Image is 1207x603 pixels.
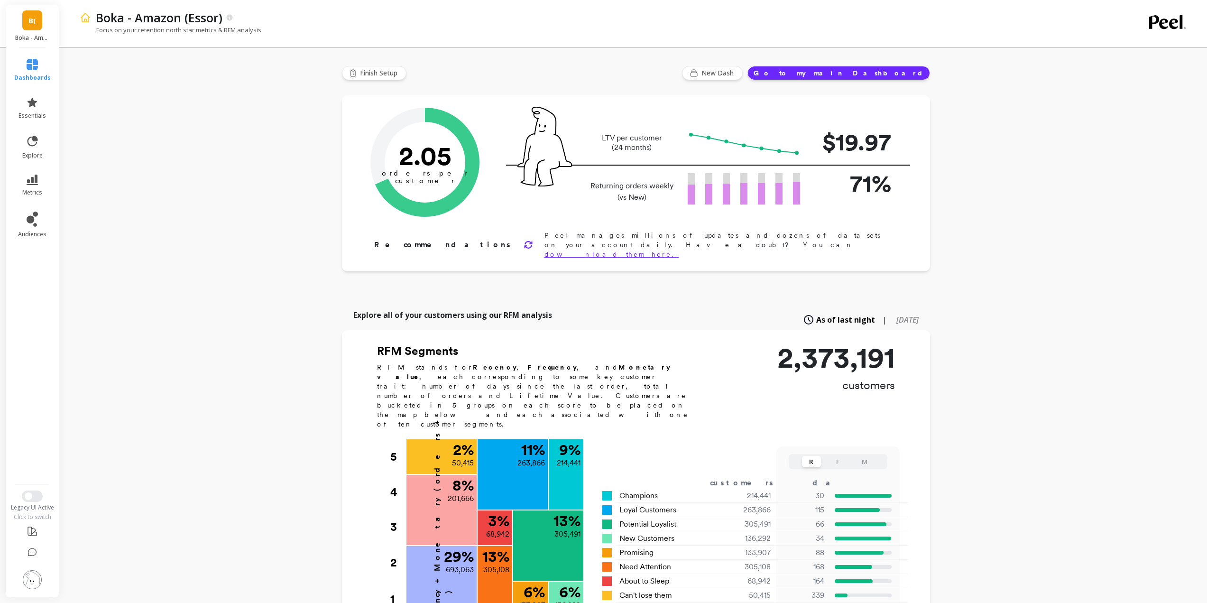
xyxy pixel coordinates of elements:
[22,152,43,159] span: explore
[544,231,900,259] p: Peel manages millions of updates and dozens of datasets on your account daily. Have a doubt? You can
[559,584,580,600] p: 6 %
[619,533,674,544] span: New Customers
[448,493,474,504] p: 201,666
[395,176,455,185] tspan: customer
[390,510,405,545] div: 3
[398,140,451,171] text: 2.05
[544,250,679,258] a: download them here.
[829,456,848,467] button: F
[488,513,509,529] p: 3 %
[517,107,572,186] img: pal seatted on line
[714,561,782,573] div: 305,108
[619,490,658,501] span: Champions
[452,457,474,469] p: 50,415
[714,547,782,558] div: 133,907
[28,15,36,26] span: B(
[5,504,60,511] div: Legacy UI Active
[18,112,46,120] span: essentials
[783,533,824,544] p: 34
[360,68,400,78] span: Finish Setup
[816,314,875,325] span: As of last night
[714,504,782,516] div: 263,866
[521,442,545,457] p: 11 %
[557,457,580,469] p: 214,441
[783,590,824,601] p: 339
[783,490,824,501] p: 30
[619,519,676,530] span: Potential Loyalist
[815,124,891,160] p: $19.97
[812,477,851,489] div: days
[390,545,405,580] div: 2
[714,490,782,501] div: 214,441
[619,504,676,516] span: Loyal Customers
[619,561,671,573] span: Need Attention
[553,513,580,529] p: 13 %
[22,491,43,502] button: Switch to New UI
[453,442,474,457] p: 2 %
[377,343,700,359] h2: RFM Segments
[777,378,895,393] p: customers
[446,564,474,575] p: 693,063
[855,456,874,467] button: M
[342,66,406,80] button: Finish Setup
[783,519,824,530] p: 66
[527,363,577,371] b: Frequency
[517,457,545,469] p: 263,866
[80,12,91,23] img: header icon
[80,26,261,34] p: Focus on your retention north star metrics & RFM analysis
[777,343,895,372] p: 2,373,191
[682,66,743,80] button: New Dash
[444,549,474,564] p: 29 %
[714,590,782,601] div: 50,415
[18,231,46,238] span: audiences
[482,549,509,564] p: 13 %
[353,309,552,321] p: Explore all of your customers using our RFM analysis
[714,519,782,530] div: 305,491
[452,478,474,493] p: 8 %
[524,584,545,600] p: 6 %
[483,564,509,575] p: 305,108
[701,68,737,78] span: New Dash
[588,133,676,152] p: LTV per customer (24 months)
[588,180,676,203] p: Returning orders weekly (vs New)
[473,363,516,371] b: Recency
[619,590,672,601] span: Can't lose them
[783,547,824,558] p: 88
[883,314,887,325] span: |
[486,529,509,540] p: 68,942
[783,575,824,587] p: 164
[15,34,50,42] p: Boka - Amazon (Essor)
[377,362,700,429] p: RFM stands for , , and , each corresponding to some key customer trait: number of days since the ...
[714,575,782,587] div: 68,942
[815,166,891,201] p: 71%
[714,533,782,544] div: 136,292
[710,477,787,489] div: customers
[96,9,222,26] p: Boka - Amazon (Essor)
[896,315,919,325] span: [DATE]
[619,575,669,587] span: About to Sleep
[783,561,824,573] p: 168
[23,570,42,589] img: profile picture
[382,169,468,177] tspan: orders per
[559,442,580,457] p: 9 %
[5,513,60,521] div: Click to switch
[390,474,405,510] div: 4
[22,189,42,196] span: metrics
[554,529,580,540] p: 305,491
[747,66,930,80] button: Go to my main Dashboard
[14,74,51,82] span: dashboards
[374,239,512,250] p: Recommendations
[783,504,824,516] p: 115
[619,547,654,558] span: Promising
[390,439,405,474] div: 5
[802,456,821,467] button: R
